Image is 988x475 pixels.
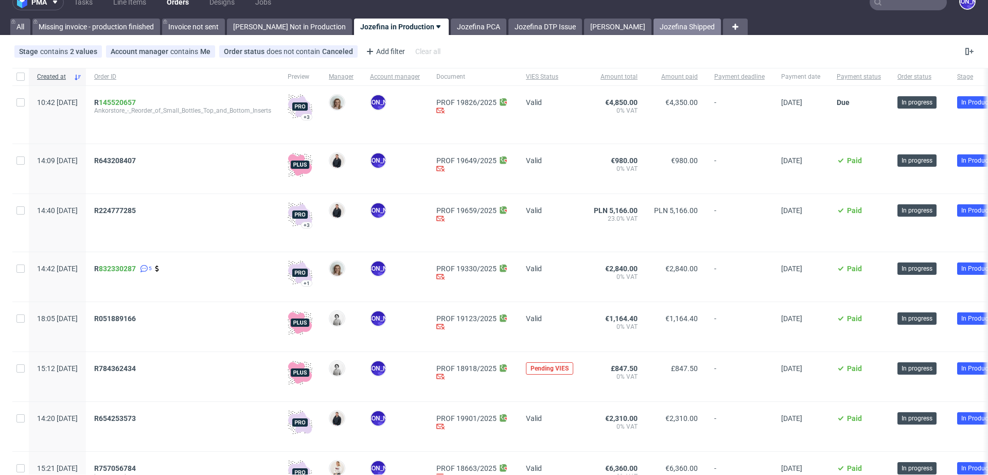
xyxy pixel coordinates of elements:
[531,364,569,373] span: Pending VIES
[94,364,136,373] span: R784362434
[37,364,78,373] span: 15:12 [DATE]
[37,206,78,215] span: 14:40 [DATE]
[94,464,136,472] span: R757056784
[436,364,497,373] a: PROF 18918/2025
[330,95,344,110] img: Monika Poźniak
[94,156,138,165] a: R643208407
[665,464,698,472] span: €6,360.00
[37,314,78,323] span: 18:05 [DATE]
[304,280,310,286] div: +1
[611,364,638,373] span: £847.50
[526,154,577,165] div: Valid
[526,96,577,107] div: Valid
[605,414,638,423] span: €2,310.00
[371,361,385,376] figcaption: [PERSON_NAME]
[288,94,312,119] img: pro-icon.017ec5509f39f3e742e3.png
[40,47,70,56] span: contains
[594,107,638,115] span: 0% VAT
[362,43,407,60] div: Add filter
[94,98,138,107] a: R145520657
[200,47,210,56] div: Me
[170,47,200,56] span: contains
[37,414,78,423] span: 14:20 [DATE]
[714,265,765,289] span: -
[902,464,932,473] span: In progress
[594,273,638,281] span: 0% VAT
[665,414,698,423] span: €2,310.00
[288,152,312,177] img: plus-icon.676465ae8f3a83198b3f.png
[267,47,322,56] span: does not contain
[94,364,138,373] a: R784362434
[94,265,138,273] a: R832330287
[714,98,765,131] span: -
[781,265,802,273] span: [DATE]
[605,464,638,472] span: €6,360.00
[594,323,638,331] span: 0% VAT
[436,98,497,107] a: PROF 19826/2025
[111,47,170,56] span: Account manager
[902,206,932,215] span: In progress
[781,464,802,472] span: [DATE]
[322,47,353,56] div: Canceled
[847,156,862,165] span: Paid
[94,98,136,107] span: R
[224,47,267,56] span: Order status
[354,19,449,35] a: Jozefina in Production
[671,156,698,165] span: €980.00
[847,364,862,373] span: Paid
[370,73,420,81] span: Account manager
[304,114,310,120] div: +3
[70,47,97,56] div: 2 values
[902,98,932,107] span: In progress
[594,165,638,173] span: 0% VAT
[781,73,820,81] span: Payment date
[526,312,577,323] div: Valid
[94,464,138,472] a: R757056784
[781,206,802,215] span: [DATE]
[451,19,506,35] a: Jozefina PCA
[94,265,136,273] span: R
[902,414,932,423] span: In progress
[288,73,312,81] span: Preview
[227,19,352,35] a: [PERSON_NAME] Not in Production
[19,47,40,56] span: Stage
[897,73,941,81] span: Order status
[371,411,385,426] figcaption: [PERSON_NAME]
[526,412,577,423] div: Valid
[611,156,638,165] span: €980.00
[714,156,765,181] span: -
[162,19,225,35] a: Invoice not sent
[594,373,638,381] span: 0% VAT
[371,203,385,218] figcaption: [PERSON_NAME]
[330,311,344,326] img: Dudek Mariola
[330,411,344,426] img: Adrian Margula
[371,261,385,276] figcaption: [PERSON_NAME]
[594,206,638,215] span: PLN 5,166.00
[902,364,932,373] span: In progress
[10,19,30,35] a: All
[902,264,932,273] span: In progress
[94,314,136,323] span: R051889166
[371,153,385,168] figcaption: [PERSON_NAME]
[288,360,312,385] img: plus-icon.676465ae8f3a83198b3f.png
[594,215,638,223] span: 23.0% VAT
[371,95,385,110] figcaption: [PERSON_NAME]
[371,311,385,326] figcaption: [PERSON_NAME]
[436,464,497,472] a: PROF 18663/2025
[37,265,78,273] span: 14:42 [DATE]
[304,222,310,228] div: +3
[654,73,698,81] span: Amount paid
[605,98,638,107] span: €4,850.00
[94,206,138,215] a: R224777285
[605,314,638,323] span: €1,164.40
[654,19,721,35] a: Jozefina Shipped
[654,206,698,215] span: PLN 5,166.00
[436,73,509,81] span: Document
[665,265,698,273] span: €2,840.00
[526,262,577,273] div: Valid
[330,361,344,376] img: Dudek Mariola
[781,364,802,373] span: [DATE]
[330,153,344,168] img: Adrian Margula
[714,314,765,339] span: -
[138,265,152,273] a: 5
